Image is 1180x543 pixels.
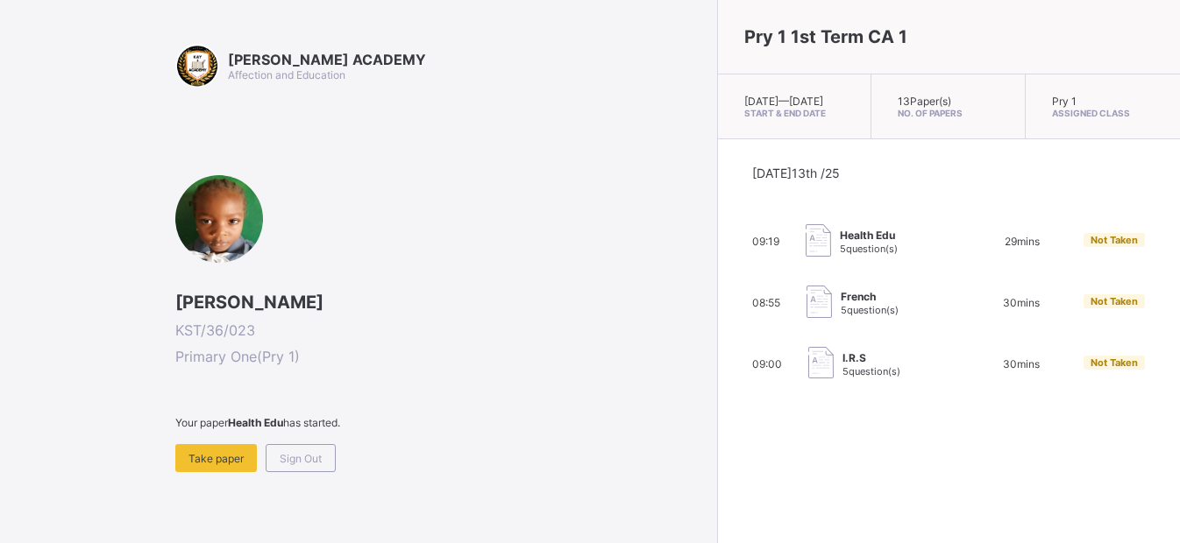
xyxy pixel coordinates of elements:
span: 5 question(s) [842,365,900,377]
img: take_paper.cd97e1aca70de81545fe8e300f84619e.svg [806,224,831,257]
span: Sign Out [280,452,322,465]
span: Pry 1 [1052,95,1077,108]
span: Pry 1 1st Term CA 1 [744,26,907,47]
span: 30 mins [1003,296,1040,309]
span: [PERSON_NAME] ACADEMY [228,51,426,68]
span: 09:19 [752,235,779,248]
span: [DATE] — [DATE] [744,95,823,108]
span: Affection and Education [228,68,345,81]
span: Start & End Date [744,108,845,118]
span: 13 Paper(s) [898,95,951,108]
span: 30 mins [1003,357,1040,370]
span: No. of Papers [898,108,999,118]
span: 5 question(s) [840,243,898,255]
span: [PERSON_NAME] [175,292,708,313]
span: Primary One ( Pry 1 ) [175,348,708,365]
span: Health Edu [840,229,898,242]
span: Take paper [188,452,244,465]
span: KST/36/023 [175,321,708,339]
span: Not Taken [1091,234,1138,246]
b: Health Edu [228,416,283,429]
span: [DATE] 13th /25 [752,166,840,180]
span: I.R.S [842,351,900,364]
span: French [841,290,899,303]
span: Not Taken [1091,295,1138,307]
span: 08:55 [752,296,780,309]
span: Your paper has started. [175,416,708,429]
span: 5 question(s) [841,304,899,316]
span: 09:00 [752,357,782,370]
span: Assigned Class [1052,108,1154,118]
span: Not Taken [1091,356,1138,369]
img: take_paper.cd97e1aca70de81545fe8e300f84619e.svg [808,347,834,379]
img: take_paper.cd97e1aca70de81545fe8e300f84619e.svg [807,286,832,318]
span: 29 mins [1005,235,1040,248]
